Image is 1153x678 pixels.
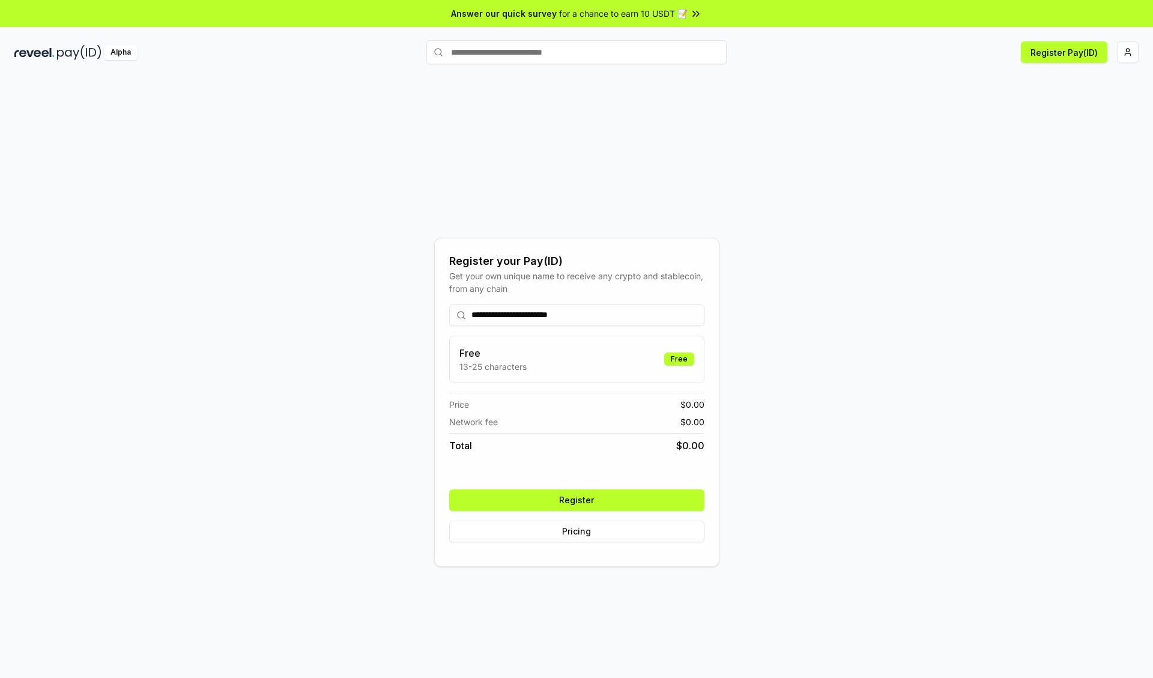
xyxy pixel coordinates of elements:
[449,438,472,453] span: Total
[449,398,469,411] span: Price
[459,360,527,373] p: 13-25 characters
[449,253,704,270] div: Register your Pay(ID)
[559,7,688,20] span: for a chance to earn 10 USDT 📝
[449,270,704,295] div: Get your own unique name to receive any crypto and stablecoin, from any chain
[14,45,55,60] img: reveel_dark
[459,346,527,360] h3: Free
[1021,41,1107,63] button: Register Pay(ID)
[680,398,704,411] span: $ 0.00
[664,353,694,366] div: Free
[451,7,557,20] span: Answer our quick survey
[680,416,704,428] span: $ 0.00
[449,489,704,511] button: Register
[57,45,101,60] img: pay_id
[449,416,498,428] span: Network fee
[104,45,138,60] div: Alpha
[449,521,704,542] button: Pricing
[676,438,704,453] span: $ 0.00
